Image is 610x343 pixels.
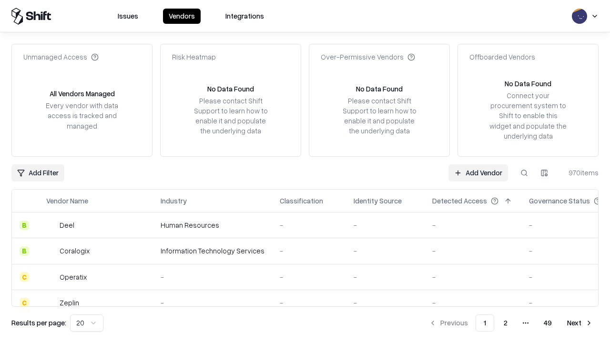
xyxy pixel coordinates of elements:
[42,101,122,131] div: Every vendor with data access is tracked and managed
[432,196,487,206] div: Detected Access
[476,314,494,332] button: 1
[60,272,87,282] div: Operatix
[11,318,66,328] p: Results per page:
[161,298,264,308] div: -
[46,246,56,256] img: Coralogix
[505,79,551,89] div: No Data Found
[432,272,514,282] div: -
[20,246,29,256] div: B
[469,52,535,62] div: Offboarded Vendors
[220,9,270,24] button: Integrations
[321,52,415,62] div: Over-Permissive Vendors
[356,84,403,94] div: No Data Found
[161,196,187,206] div: Industry
[20,272,29,282] div: C
[46,298,56,307] img: Zeplin
[60,220,74,230] div: Deel
[46,196,88,206] div: Vendor Name
[60,246,90,256] div: Coralogix
[529,196,590,206] div: Governance Status
[163,9,201,24] button: Vendors
[112,9,144,24] button: Issues
[280,196,323,206] div: Classification
[354,298,417,308] div: -
[46,272,56,282] img: Operatix
[432,246,514,256] div: -
[354,246,417,256] div: -
[11,164,64,182] button: Add Filter
[280,272,338,282] div: -
[340,96,419,136] div: Please contact Shift Support to learn how to enable it and populate the underlying data
[50,89,115,99] div: All Vendors Managed
[172,52,216,62] div: Risk Heatmap
[23,52,99,62] div: Unmanaged Access
[561,314,599,332] button: Next
[432,298,514,308] div: -
[161,220,264,230] div: Human Resources
[560,168,599,178] div: 970 items
[432,220,514,230] div: -
[60,298,79,308] div: Zeplin
[46,221,56,230] img: Deel
[354,272,417,282] div: -
[280,298,338,308] div: -
[207,84,254,94] div: No Data Found
[423,314,599,332] nav: pagination
[191,96,270,136] div: Please contact Shift Support to learn how to enable it and populate the underlying data
[20,298,29,307] div: C
[161,246,264,256] div: Information Technology Services
[354,196,402,206] div: Identity Source
[354,220,417,230] div: -
[280,220,338,230] div: -
[161,272,264,282] div: -
[536,314,559,332] button: 49
[280,246,338,256] div: -
[496,314,515,332] button: 2
[488,91,568,141] div: Connect your procurement system to Shift to enable this widget and populate the underlying data
[448,164,508,182] a: Add Vendor
[20,221,29,230] div: B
